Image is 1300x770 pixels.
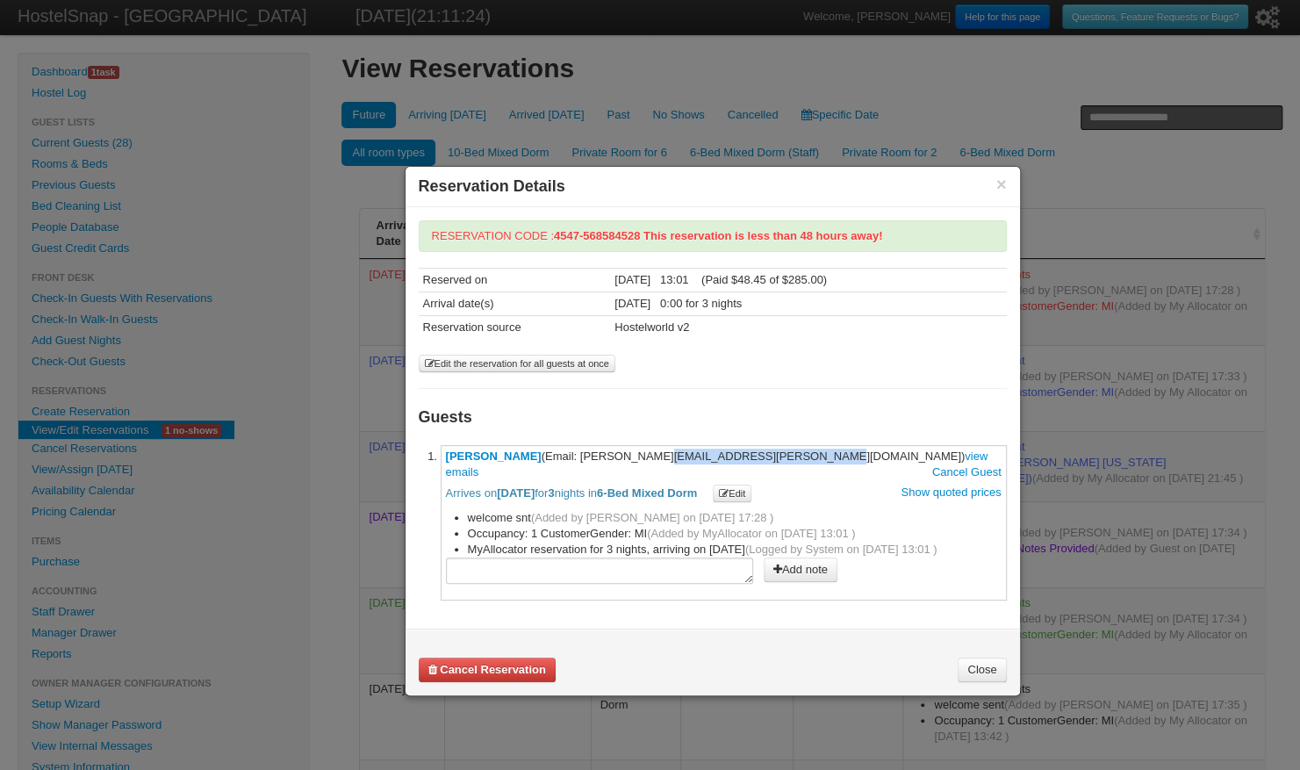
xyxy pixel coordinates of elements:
[419,658,556,682] button: Cancel Reservation
[468,510,1002,526] li: welcome snt
[548,486,554,499] b: 3
[764,558,837,582] button: Add note
[554,229,640,242] strong: 4547-568584528
[610,268,1006,291] td: [DATE] 13:01 (Paid $48.45 of $285.00)
[419,268,611,291] td: Reserved on
[647,527,855,540] span: (Added by MyAllocator on [DATE] 13:01 )
[932,464,1002,480] a: Cancel Guest
[446,450,542,463] a: [PERSON_NAME]
[446,480,1002,502] p: Arrives on for nights in
[446,450,988,479] a: view emails
[419,315,611,339] td: Reservation source
[745,543,937,556] span: (Logged by System on [DATE] 13:01 )
[419,175,1007,198] h3: Reservation Details
[610,315,1006,339] td: Hostelworld v2
[419,406,1007,429] h3: Guests
[901,486,1001,499] a: Show quoted prices
[713,485,751,502] button: Edit
[419,291,611,315] td: Arrival date(s)
[497,486,535,499] b: [DATE]
[468,526,1002,542] li: Occupancy: 1 CustomerGender: MI
[597,486,697,499] b: 6-Bed Mixed Dorm
[432,229,883,242] span: RESERVATION CODE :
[446,450,1002,502] span: (Email: [PERSON_NAME][EMAIL_ADDRESS][PERSON_NAME][DOMAIN_NAME])
[996,176,1007,192] button: ×
[468,542,1002,558] li: MyAllocator reservation for 3 nights, arriving on [DATE]
[440,663,546,676] b: Cancel Reservation
[531,511,774,524] span: (Added by [PERSON_NAME] on [DATE] 17:28 )
[419,355,615,372] button: Edit the reservation for all guests at once
[643,229,882,242] b: This reservation is less than 48 hours away!
[958,658,1006,682] a: Close
[610,291,1006,315] td: [DATE] 0:00 for 3 nights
